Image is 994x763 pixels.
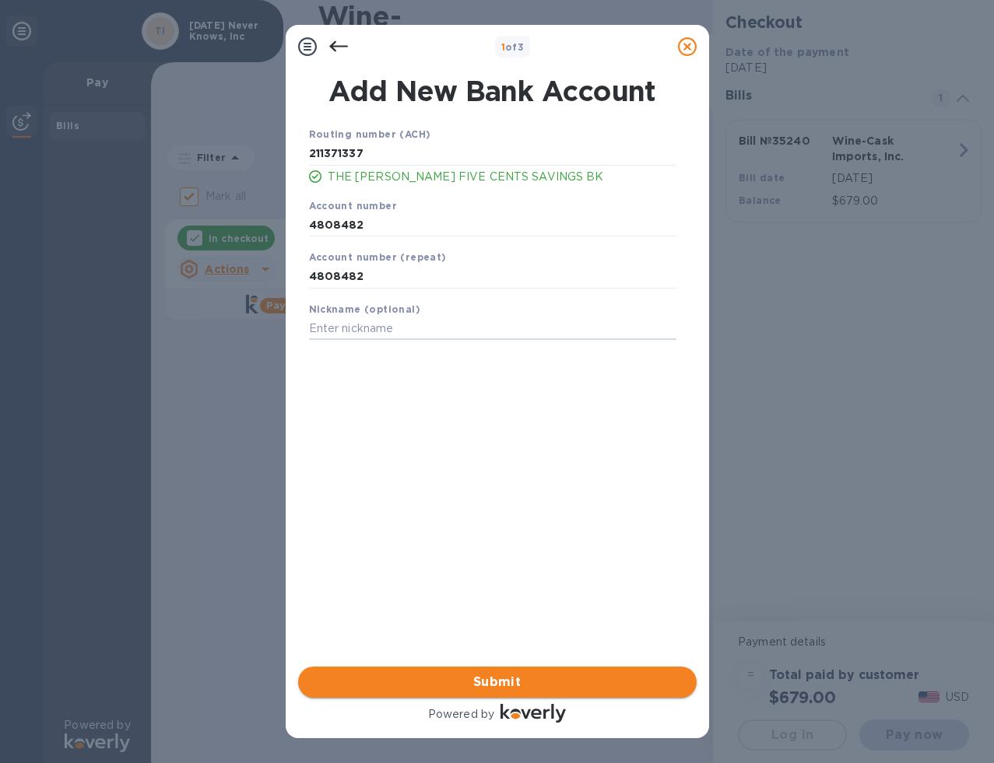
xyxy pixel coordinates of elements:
[309,213,676,236] input: Enter account number
[428,706,494,723] p: Powered by
[501,704,566,723] img: Logo
[309,142,676,166] input: Enter routing number
[309,303,421,315] b: Nickname (optional)
[501,41,525,53] b: of 3
[328,169,676,185] p: THE [PERSON_NAME] FIVE CENTS SAVINGS BK
[309,128,431,140] b: Routing number (ACH)
[501,41,505,53] span: 1
[298,667,697,698] button: Submit
[309,251,447,263] b: Account number (repeat)
[300,75,686,107] h1: Add New Bank Account
[309,317,676,341] input: Enter nickname
[309,265,676,289] input: Enter account number
[309,200,398,212] b: Account number
[311,673,684,691] span: Submit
